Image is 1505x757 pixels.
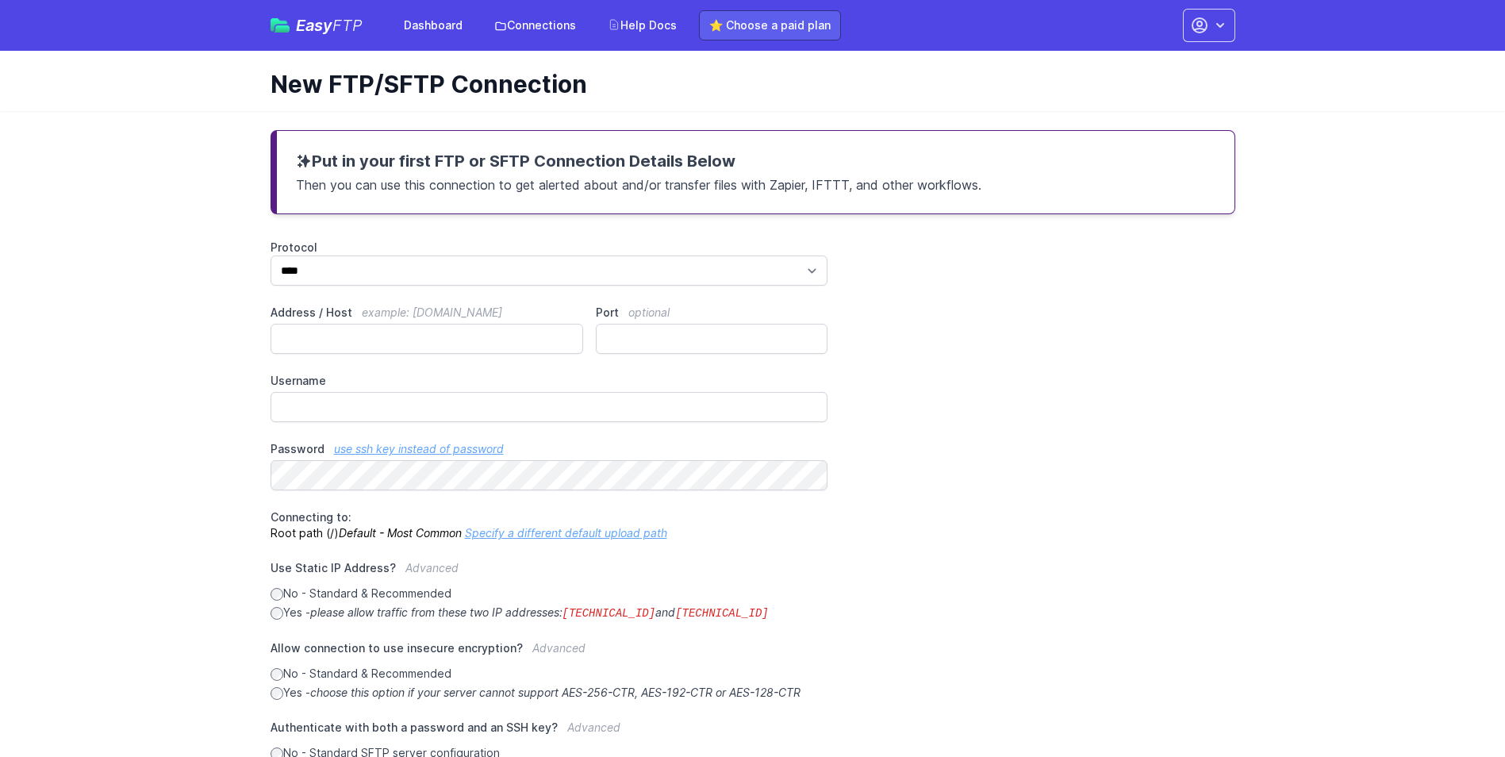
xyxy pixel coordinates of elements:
[271,18,290,33] img: easyftp_logo.png
[598,11,686,40] a: Help Docs
[271,720,828,745] label: Authenticate with both a password and an SSH key?
[310,605,769,619] i: please allow traffic from these two IP addresses: and
[628,305,670,319] span: optional
[271,607,283,620] input: Yes -please allow traffic from these two IP addresses:[TECHNICAL_ID]and[TECHNICAL_ID]
[332,16,363,35] span: FTP
[271,586,828,601] label: No - Standard & Recommended
[485,11,585,40] a: Connections
[465,526,667,540] a: Specify a different default upload path
[271,510,351,524] span: Connecting to:
[271,17,363,33] a: EasyFTP
[271,588,283,601] input: No - Standard & Recommended
[271,305,584,321] label: Address / Host
[596,305,827,321] label: Port
[362,305,502,319] span: example: [DOMAIN_NAME]
[271,605,828,621] label: Yes -
[562,607,656,620] code: [TECHNICAL_ID]
[271,685,828,701] label: Yes -
[394,11,472,40] a: Dashboard
[271,70,1223,98] h1: New FTP/SFTP Connection
[271,509,828,541] p: Root path (/)
[310,686,800,699] i: choose this option if your server cannot support AES-256-CTR, AES-192-CTR or AES-128-CTR
[699,10,841,40] a: ⭐ Choose a paid plan
[271,668,283,681] input: No - Standard & Recommended
[271,373,828,389] label: Username
[675,607,769,620] code: [TECHNICAL_ID]
[405,561,459,574] span: Advanced
[296,150,1215,172] h3: Put in your first FTP or SFTP Connection Details Below
[271,441,828,457] label: Password
[532,641,585,655] span: Advanced
[339,526,462,540] i: Default - Most Common
[334,442,504,455] a: use ssh key instead of password
[296,17,363,33] span: Easy
[296,172,1215,194] p: Then you can use this connection to get alerted about and/or transfer files with Zapier, IFTTT, a...
[271,240,828,256] label: Protocol
[567,720,620,734] span: Advanced
[1426,678,1486,738] iframe: Drift Widget Chat Controller
[271,640,828,666] label: Allow connection to use insecure encryption?
[271,560,828,586] label: Use Static IP Address?
[271,666,828,682] label: No - Standard & Recommended
[271,687,283,700] input: Yes -choose this option if your server cannot support AES-256-CTR, AES-192-CTR or AES-128-CTR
